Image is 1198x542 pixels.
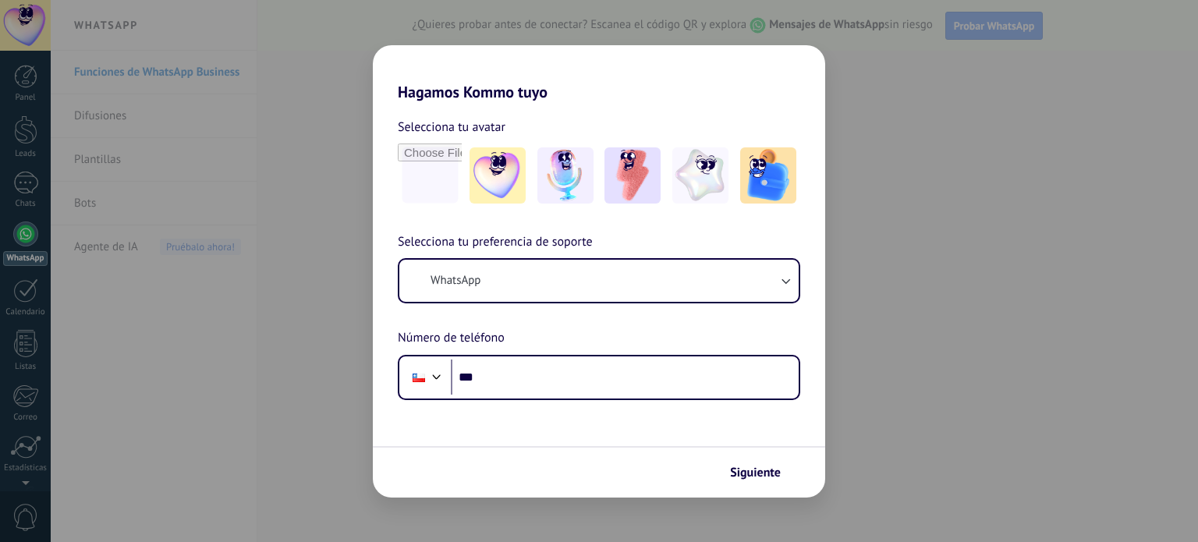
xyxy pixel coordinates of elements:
button: Siguiente [723,459,802,486]
span: Selecciona tu preferencia de soporte [398,232,593,253]
div: Chile: + 56 [404,361,434,394]
img: -2.jpeg [537,147,594,204]
button: WhatsApp [399,260,799,302]
h2: Hagamos Kommo tuyo [373,45,825,101]
img: -4.jpeg [672,147,728,204]
img: -5.jpeg [740,147,796,204]
img: -3.jpeg [604,147,661,204]
span: WhatsApp [431,273,480,289]
img: -1.jpeg [470,147,526,204]
span: Selecciona tu avatar [398,117,505,137]
span: Siguiente [730,467,781,478]
span: Número de teléfono [398,328,505,349]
